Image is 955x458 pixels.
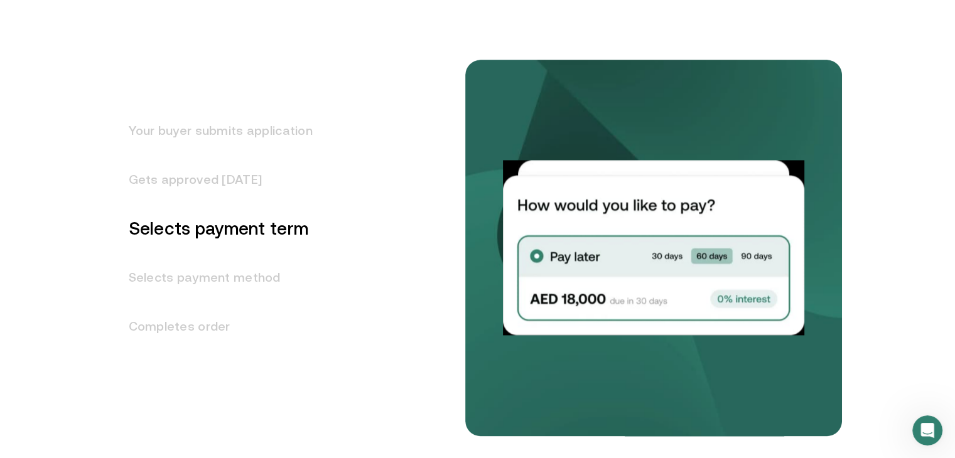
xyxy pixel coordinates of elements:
[114,302,313,351] h3: Completes order
[114,106,313,155] h3: Your buyer submits application
[912,415,942,445] iframe: Intercom live chat
[114,155,313,204] h3: Gets approved [DATE]
[503,161,804,335] img: Selects payment term
[114,253,313,302] h3: Selects payment method
[114,204,313,253] h3: Selects payment term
